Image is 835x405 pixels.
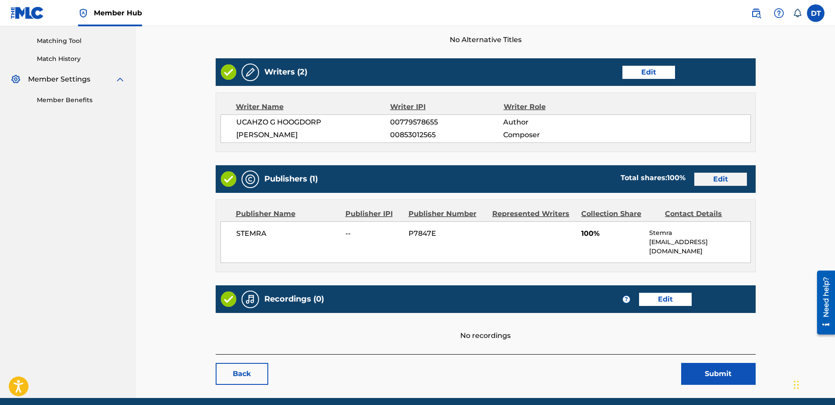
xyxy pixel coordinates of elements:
[264,174,318,184] h5: Publishers (1)
[221,171,236,187] img: Valid
[503,117,606,128] span: Author
[504,102,607,112] div: Writer Role
[264,67,307,77] h5: Writers (2)
[794,372,799,398] div: Slepen
[492,209,575,219] div: Represented Writers
[649,238,750,256] p: [EMAIL_ADDRESS][DOMAIN_NAME]
[810,267,835,338] iframe: Resource Center
[94,8,142,18] span: Member Hub
[245,294,256,305] img: Recordings
[264,294,324,304] h5: Recordings (0)
[37,54,125,64] a: Match History
[622,66,675,79] a: Edit
[37,36,125,46] a: Matching Tool
[345,209,402,219] div: Publisher IPI
[751,8,761,18] img: search
[115,74,125,85] img: expand
[694,173,747,186] a: Edit
[390,117,503,128] span: 00779578655
[581,209,658,219] div: Collection Share
[216,35,756,45] span: No Alternative Titles
[409,209,486,219] div: Publisher Number
[793,9,802,18] div: Notifications
[621,173,686,183] div: Total shares:
[639,293,692,306] a: Edit
[216,363,268,385] a: Back
[236,209,339,219] div: Publisher Name
[681,363,756,385] button: Submit
[791,363,835,405] iframe: Chat Widget
[236,117,391,128] span: UCAHZO G HOOGDORP
[236,228,339,239] span: STEMRA
[581,228,643,239] span: 100%
[390,130,503,140] span: 00853012565
[345,228,402,239] span: --
[665,209,742,219] div: Contact Details
[245,67,256,78] img: Writers
[667,174,686,182] span: 100 %
[221,64,236,80] img: Valid
[236,130,391,140] span: [PERSON_NAME]
[390,102,504,112] div: Writer IPI
[649,228,750,238] p: Stemra
[770,4,788,22] div: Help
[245,174,256,185] img: Publishers
[503,130,606,140] span: Composer
[28,74,90,85] span: Member Settings
[807,4,824,22] div: User Menu
[409,228,486,239] span: P7847E
[11,74,21,85] img: Member Settings
[216,313,756,341] div: No recordings
[37,96,125,105] a: Member Benefits
[791,363,835,405] div: Chatwidget
[236,102,391,112] div: Writer Name
[78,8,89,18] img: Top Rightsholder
[11,7,44,19] img: MLC Logo
[747,4,765,22] a: Public Search
[221,291,236,307] img: Valid
[774,8,784,18] img: help
[623,296,630,303] span: ?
